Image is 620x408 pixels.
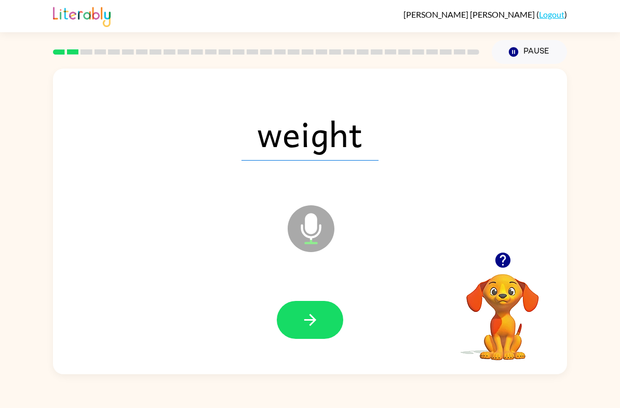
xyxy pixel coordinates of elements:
[451,258,555,362] video: Your browser must support playing .mp4 files to use Literably. Please try using another browser.
[403,9,567,19] div: ( )
[403,9,536,19] span: [PERSON_NAME] [PERSON_NAME]
[241,107,379,161] span: weight
[53,4,111,27] img: Literably
[539,9,564,19] a: Logout
[492,40,567,64] button: Pause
